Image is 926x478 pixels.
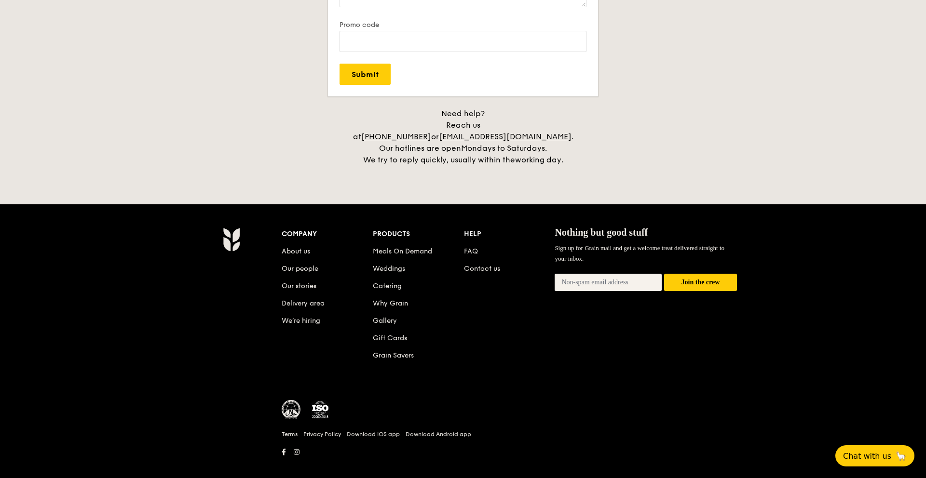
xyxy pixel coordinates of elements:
a: Terms [282,430,298,438]
span: Sign up for Grain mail and get a welcome treat delivered straight to your inbox. [555,244,724,262]
a: Weddings [373,265,405,273]
div: Help [464,227,555,241]
a: Why Grain [373,299,408,307]
input: Submit [340,64,391,85]
div: Company [282,227,373,241]
span: 🦙 [895,451,907,462]
a: FAQ [464,247,478,255]
a: About us [282,247,310,255]
a: [PHONE_NUMBER] [361,132,431,141]
input: Non-spam email address [555,274,662,291]
img: MUIS Halal Certified [282,400,301,419]
a: Meals On Demand [373,247,432,255]
a: Download Android app [406,430,471,438]
a: Privacy Policy [303,430,341,438]
a: Gift Cards [373,334,407,342]
span: Nothing but good stuff [555,227,648,238]
a: We’re hiring [282,317,320,325]
a: Grain Savers [373,351,414,359]
a: Gallery [373,317,397,325]
a: [EMAIL_ADDRESS][DOMAIN_NAME] [439,132,572,141]
button: Join the crew [664,274,737,292]
div: Need help? Reach us at or . Our hotlines are open We try to reply quickly, usually within the [342,108,584,166]
span: Chat with us [843,451,891,461]
img: ISO Certified [311,400,330,419]
span: working day. [515,155,563,164]
img: AYc88T3wAAAABJRU5ErkJggg== [223,227,240,252]
a: Contact us [464,265,500,273]
button: Chat with us🦙 [835,445,914,466]
a: Delivery area [282,299,325,307]
span: Mondays to Saturdays. [461,144,547,153]
label: Promo code [340,21,586,29]
div: Products [373,227,464,241]
h6: Revision [185,459,741,466]
a: Our people [282,265,318,273]
a: Our stories [282,282,316,290]
a: Download iOS app [347,430,400,438]
a: Catering [373,282,402,290]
